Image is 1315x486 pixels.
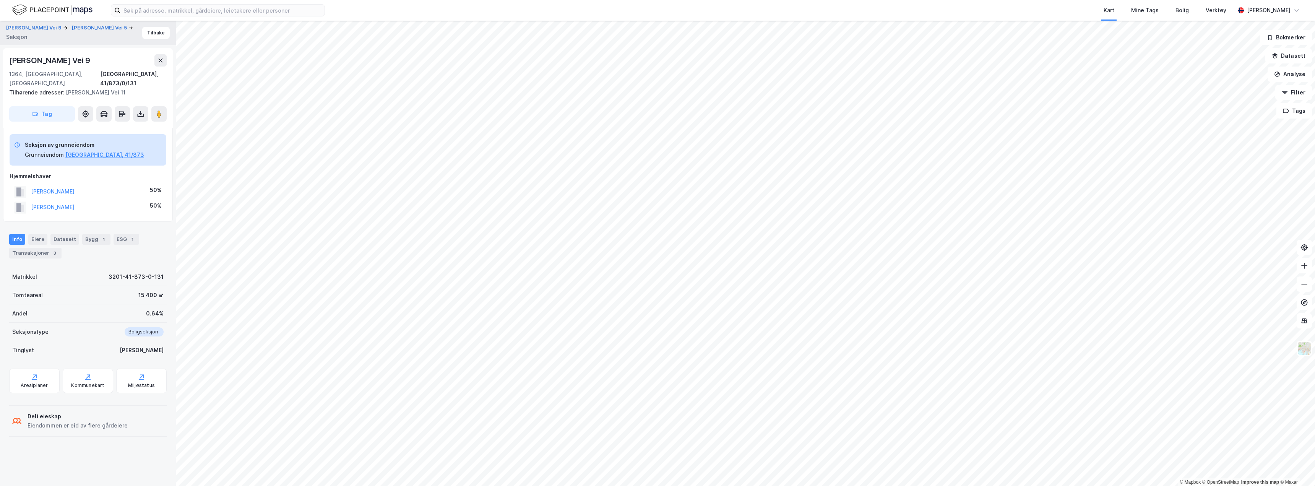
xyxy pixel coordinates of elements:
[1265,48,1312,63] button: Datasett
[1206,6,1226,15] div: Verktøy
[9,70,100,88] div: 1364, [GEOGRAPHIC_DATA], [GEOGRAPHIC_DATA]
[1268,67,1312,82] button: Analyse
[51,249,58,257] div: 3
[12,3,93,17] img: logo.f888ab2527a4732fd821a326f86c7f29.svg
[1104,6,1114,15] div: Kart
[10,172,166,181] div: Hjemmelshaver
[1277,449,1315,486] iframe: Chat Widget
[128,382,155,388] div: Miljøstatus
[28,421,128,430] div: Eiendommen er eid av flere gårdeiere
[1275,85,1312,100] button: Filter
[9,89,66,96] span: Tilhørende adresser:
[138,291,164,300] div: 15 400 ㎡
[72,24,128,32] button: [PERSON_NAME] Vei 5
[146,309,164,318] div: 0.64%
[12,327,49,336] div: Seksjonstype
[82,234,110,245] div: Bygg
[6,24,63,32] button: [PERSON_NAME] Vei 9
[28,412,128,421] div: Delt eieskap
[1131,6,1159,15] div: Mine Tags
[21,382,48,388] div: Arealplaner
[9,106,75,122] button: Tag
[1247,6,1291,15] div: [PERSON_NAME]
[9,248,62,258] div: Transaksjoner
[25,140,144,150] div: Seksjon av grunneiendom
[12,346,34,355] div: Tinglyst
[150,201,162,210] div: 50%
[120,5,325,16] input: Søk på adresse, matrikkel, gårdeiere, leietakere eller personer
[12,291,43,300] div: Tomteareal
[1180,479,1201,485] a: Mapbox
[1241,479,1279,485] a: Improve this map
[128,236,136,243] div: 1
[12,272,37,281] div: Matrikkel
[9,54,92,67] div: [PERSON_NAME] Vei 9
[100,236,107,243] div: 1
[71,382,104,388] div: Kommunekart
[1260,30,1312,45] button: Bokmerker
[114,234,139,245] div: ESG
[25,150,64,159] div: Grunneiendom
[1175,6,1189,15] div: Bolig
[9,88,161,97] div: [PERSON_NAME] Vei 11
[6,33,27,42] div: Seksjon
[109,272,164,281] div: 3201-41-873-0-131
[28,234,47,245] div: Eiere
[65,150,144,159] button: [GEOGRAPHIC_DATA], 41/873
[1277,449,1315,486] div: Kontrollprogram for chat
[9,234,25,245] div: Info
[142,27,170,39] button: Tilbake
[50,234,79,245] div: Datasett
[1297,341,1312,356] img: Z
[1202,479,1239,485] a: OpenStreetMap
[150,185,162,195] div: 50%
[12,309,28,318] div: Andel
[120,346,164,355] div: [PERSON_NAME]
[1276,103,1312,119] button: Tags
[100,70,167,88] div: [GEOGRAPHIC_DATA], 41/873/0/131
